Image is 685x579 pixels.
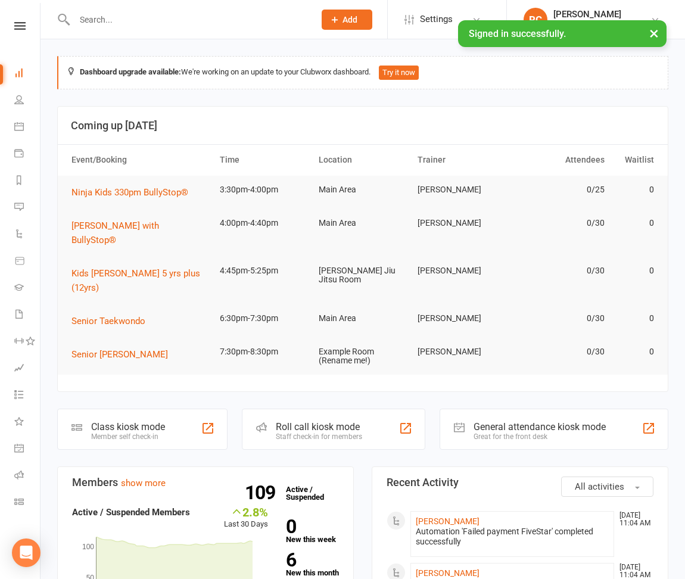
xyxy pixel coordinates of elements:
h3: Coming up [DATE] [71,120,655,132]
span: Settings [420,6,453,33]
td: [PERSON_NAME] [412,338,511,366]
a: Reports [14,168,41,195]
button: Kids [PERSON_NAME] 5 yrs plus (12yrs) [71,266,209,295]
td: 0/30 [511,257,610,285]
strong: Active / Suspended Members [72,507,190,518]
h3: Members [72,477,339,488]
div: Last 30 Days [224,505,268,531]
th: Time [214,145,313,175]
a: What's New [14,409,41,436]
div: General attendance kiosk mode [474,421,606,432]
a: [PERSON_NAME] [416,516,479,526]
div: We're working on an update to your Clubworx dashboard. [57,56,668,89]
time: [DATE] 11:04 AM [614,564,653,579]
input: Search... [71,11,306,28]
td: 0 [610,304,659,332]
div: Great for the front desk [474,432,606,441]
div: RC [524,8,547,32]
span: Senior Taekwondo [71,316,145,326]
time: [DATE] 11:04 AM [614,512,653,527]
td: 7:30pm-8:30pm [214,338,313,366]
button: Try it now [379,66,419,80]
td: 0/30 [511,304,610,332]
a: People [14,88,41,114]
th: Trainer [412,145,511,175]
th: Event/Booking [66,145,214,175]
div: [PERSON_NAME] [553,9,629,20]
th: Waitlist [610,145,659,175]
button: All activities [561,477,653,497]
button: [PERSON_NAME] with BullyStop® [71,219,209,247]
button: Senior [PERSON_NAME] [71,347,176,362]
td: Main Area [313,176,412,204]
span: [PERSON_NAME] with BullyStop® [71,220,159,245]
div: Automation 'Failed payment FiveStar' completed successfully [416,527,609,547]
a: General attendance kiosk mode [14,436,41,463]
a: Dashboard [14,61,41,88]
span: All activities [575,481,624,492]
div: Class kiosk mode [91,421,165,432]
th: Attendees [511,145,610,175]
td: [PERSON_NAME] [412,176,511,204]
td: [PERSON_NAME] [412,257,511,285]
th: Location [313,145,412,175]
strong: 109 [245,484,280,502]
a: Class kiosk mode [14,490,41,516]
td: 6:30pm-7:30pm [214,304,313,332]
span: Signed in successfully. [469,28,566,39]
div: Staff check-in for members [276,432,362,441]
td: 0 [610,209,659,237]
button: Ninja Kids 330pm BullyStop® [71,185,197,200]
a: 0New this week [286,518,340,543]
td: 0/25 [511,176,610,204]
strong: Dashboard upgrade available: [80,67,181,76]
div: Member self check-in [91,432,165,441]
td: [PERSON_NAME] [412,304,511,332]
div: FiveStar Martial Arts [553,20,629,30]
span: Senior [PERSON_NAME] [71,349,168,360]
button: Senior Taekwondo [71,314,154,328]
td: 0 [610,257,659,285]
div: Roll call kiosk mode [276,421,362,432]
td: 0/30 [511,209,610,237]
a: Product Sales [14,248,41,275]
button: × [643,20,665,46]
div: 2.8% [224,505,268,518]
button: Add [322,10,372,30]
td: 0 [610,338,659,366]
td: Main Area [313,209,412,237]
td: 0 [610,176,659,204]
a: 6New this month [286,551,340,577]
td: [PERSON_NAME] [412,209,511,237]
a: Roll call kiosk mode [14,463,41,490]
td: 4:45pm-5:25pm [214,257,313,285]
td: 4:00pm-4:40pm [214,209,313,237]
span: Add [342,15,357,24]
td: Example Room (Rename me!) [313,338,412,375]
h3: Recent Activity [387,477,653,488]
td: Main Area [313,304,412,332]
td: 3:30pm-4:00pm [214,176,313,204]
a: Calendar [14,114,41,141]
strong: 6 [286,551,335,569]
td: 0/30 [511,338,610,366]
span: Kids [PERSON_NAME] 5 yrs plus (12yrs) [71,268,200,293]
a: Payments [14,141,41,168]
strong: 0 [286,518,335,536]
td: [PERSON_NAME] Jiu Jitsu Room [313,257,412,294]
span: Ninja Kids 330pm BullyStop® [71,187,188,198]
a: Assessments [14,356,41,382]
div: Open Intercom Messenger [12,538,41,567]
a: [PERSON_NAME] [416,568,479,578]
a: 109Active / Suspended [280,477,332,510]
a: show more [121,478,166,488]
